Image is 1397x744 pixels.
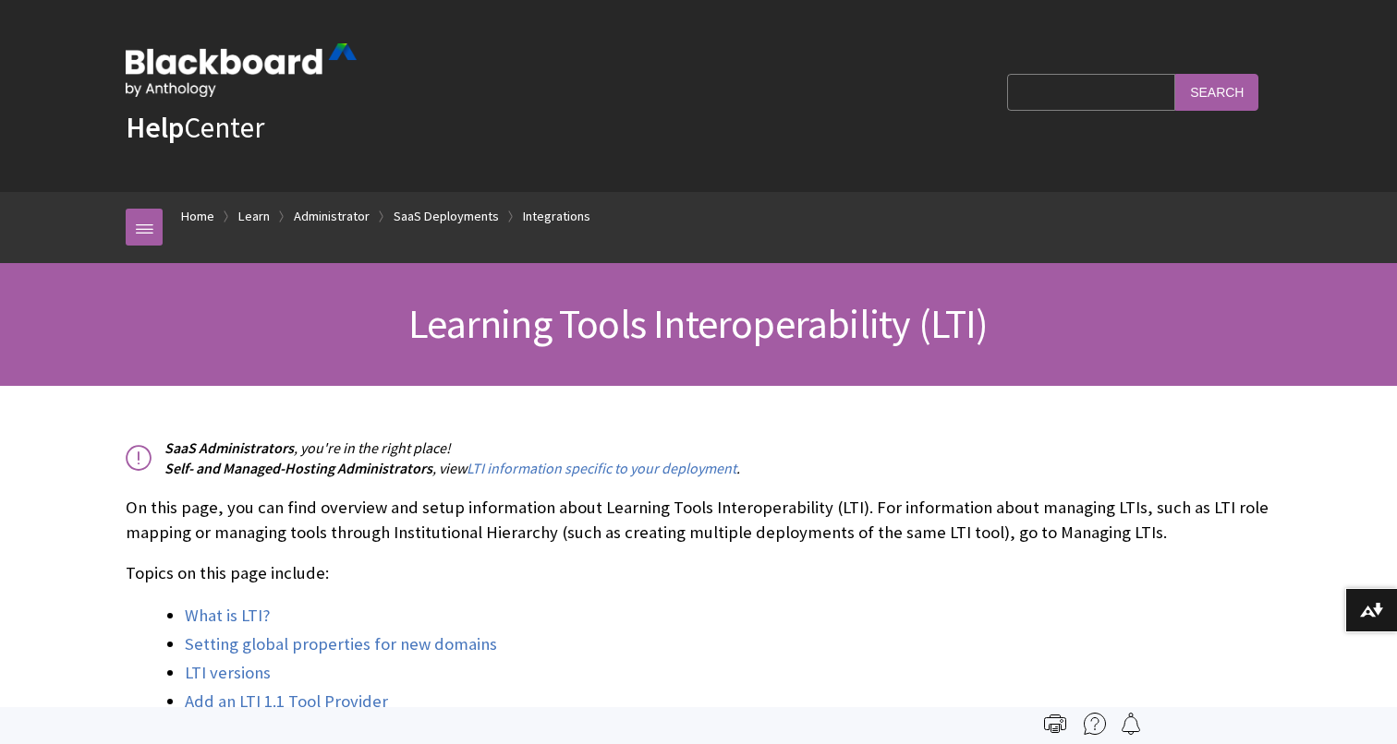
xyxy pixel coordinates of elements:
[294,205,370,228] a: Administrator
[126,43,357,97] img: Blackboard by Anthology
[394,205,499,228] a: SaaS Deployments
[181,205,214,228] a: Home
[408,298,988,349] span: Learning Tools Interoperability (LTI)
[467,459,736,478] a: LTI information specific to your deployment
[164,438,294,457] span: SaaS Administrators
[126,561,1271,585] p: Topics on this page include:
[238,205,270,228] a: Learn
[523,205,590,228] a: Integrations
[1175,74,1258,110] input: Search
[185,662,271,684] a: LTI versions
[126,109,264,146] a: HelpCenter
[185,690,388,713] a: Add an LTI 1.1 Tool Provider
[1120,713,1142,735] img: Follow this page
[164,459,432,477] span: Self- and Managed-Hosting Administrators
[126,438,1271,479] p: , you're in the right place! , view .
[126,109,184,146] strong: Help
[185,605,270,627] a: What is LTI?
[185,633,497,655] a: Setting global properties for new domains
[1044,713,1066,735] img: Print
[1084,713,1106,735] img: More help
[126,496,1271,544] p: On this page, you can find overview and setup information about Learning Tools Interoperability (...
